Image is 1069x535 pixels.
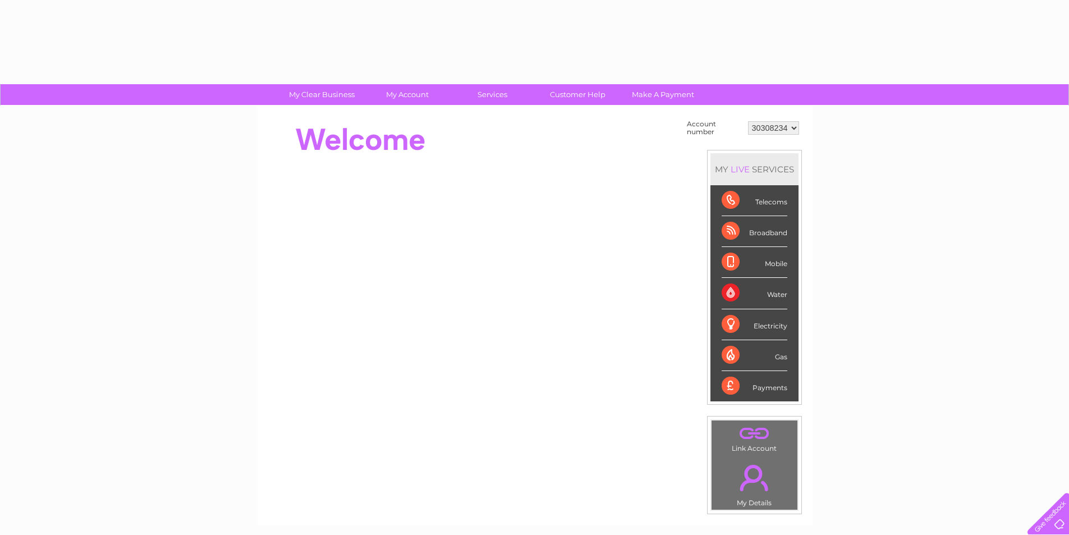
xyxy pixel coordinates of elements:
a: My Clear Business [276,84,368,105]
div: MY SERVICES [710,153,799,185]
td: Account number [684,117,745,139]
a: Services [446,84,539,105]
div: Telecoms [722,185,787,216]
a: Make A Payment [617,84,709,105]
a: Customer Help [531,84,624,105]
div: Gas [722,340,787,371]
div: Payments [722,371,787,401]
td: Link Account [711,420,798,455]
div: Electricity [722,309,787,340]
td: My Details [711,455,798,510]
a: My Account [361,84,453,105]
div: LIVE [728,164,752,175]
a: . [714,458,795,497]
div: Broadband [722,216,787,247]
div: Water [722,278,787,309]
a: . [714,423,795,443]
div: Mobile [722,247,787,278]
